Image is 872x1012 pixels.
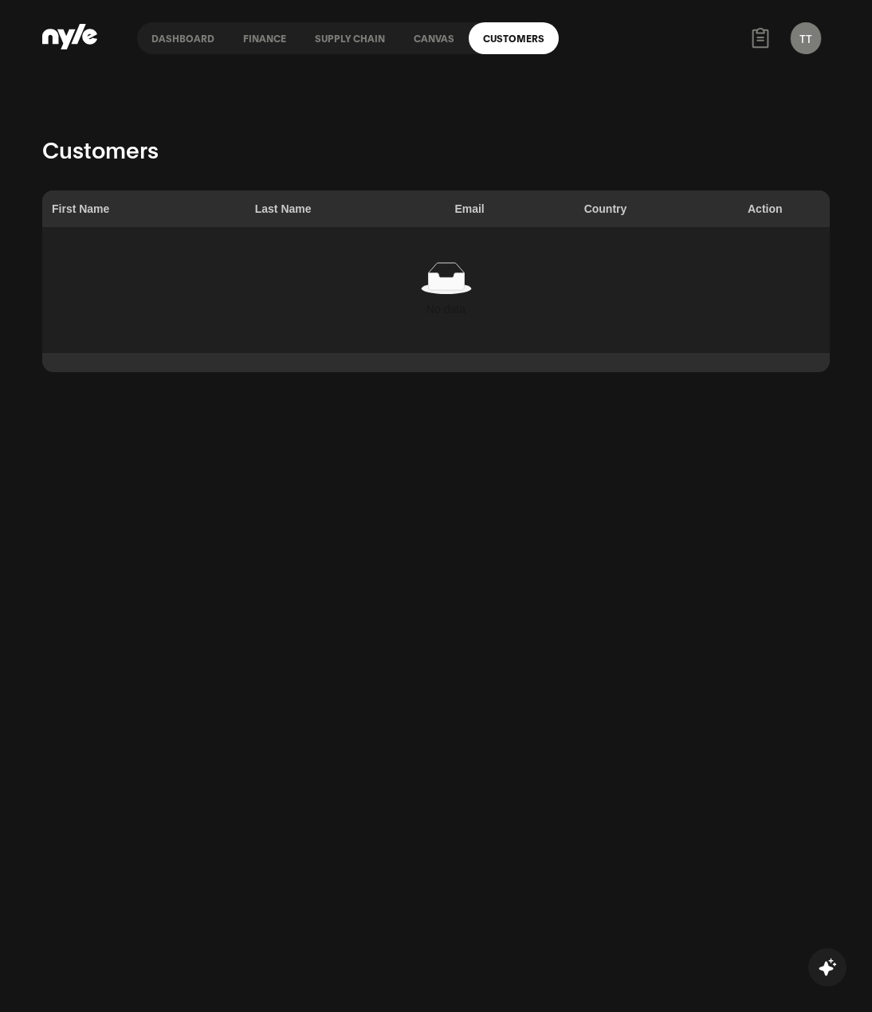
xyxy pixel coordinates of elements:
[52,300,840,318] div: No data
[42,131,830,167] h1: Customers
[245,190,446,227] th: Last Name
[575,190,738,227] th: Country
[399,22,469,54] a: Canvas
[445,190,574,227] th: Email
[300,22,399,54] a: Supply chain
[42,190,245,227] th: First Name
[469,22,559,54] a: Customers
[738,190,850,227] th: Action
[137,22,229,54] a: Dashboard
[791,22,821,54] button: TT
[229,22,300,54] a: finance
